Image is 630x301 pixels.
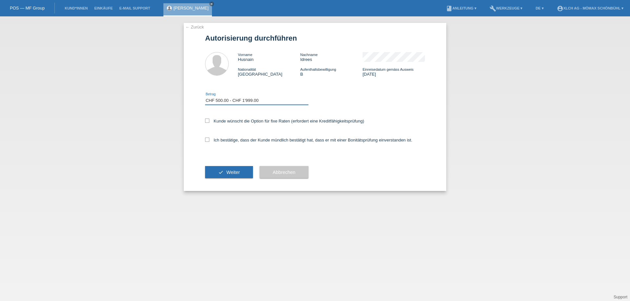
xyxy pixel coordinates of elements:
[614,295,627,299] a: Support
[91,6,116,10] a: Einkäufe
[209,2,214,6] a: close
[205,138,412,142] label: Ich bestätige, dass der Kunde mündlich bestätigt hat, dass er mit einer Bonitätsprüfung einversta...
[185,25,204,29] a: ← Zurück
[205,166,253,179] button: check Weiter
[10,6,45,10] a: POS — MF Group
[238,67,300,77] div: [GEOGRAPHIC_DATA]
[557,5,563,12] i: account_circle
[490,5,496,12] i: build
[260,166,308,179] button: Abbrechen
[554,6,627,10] a: account_circleXLCH AG - Mömax Schönbühl ▾
[238,53,252,57] span: Vorname
[532,6,547,10] a: DE ▾
[363,67,425,77] div: [DATE]
[205,34,425,42] h1: Autorisierung durchführen
[226,170,240,175] span: Weiter
[300,52,363,62] div: Idrees
[300,67,336,71] span: Aufenthaltsbewilligung
[116,6,154,10] a: E-Mail Support
[238,52,300,62] div: Husnain
[210,2,213,6] i: close
[273,170,295,175] span: Abbrechen
[205,119,364,123] label: Kunde wünscht die Option für fixe Raten (erfordert eine Kreditfähigkeitsprüfung)
[486,6,526,10] a: buildWerkzeuge ▾
[363,67,413,71] span: Einreisedatum gemäss Ausweis
[300,53,318,57] span: Nachname
[238,67,256,71] span: Nationalität
[300,67,363,77] div: B
[61,6,91,10] a: Kund*innen
[174,6,209,10] a: [PERSON_NAME]
[218,170,223,175] i: check
[446,5,452,12] i: book
[443,6,480,10] a: bookAnleitung ▾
